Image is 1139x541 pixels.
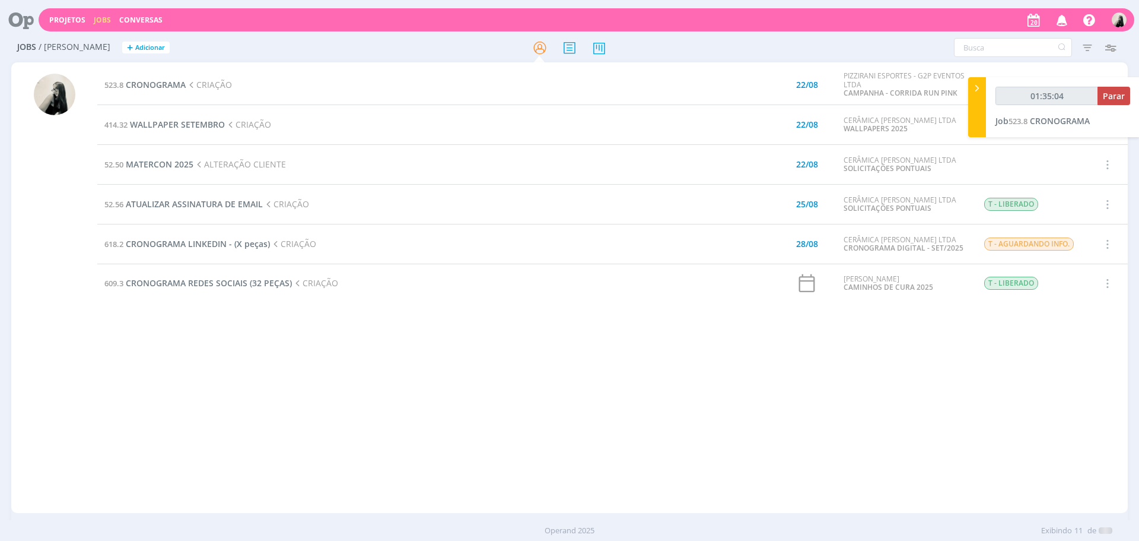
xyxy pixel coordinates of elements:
span: Jobs [17,42,36,52]
button: Parar [1097,87,1130,105]
a: SOLICITAÇÕES PONTUAIS [844,163,931,173]
span: de [1087,525,1096,537]
span: Exibindo [1041,525,1072,537]
span: 523.8 [104,80,123,90]
a: 609.3CRONOGRAMA REDES SOCIAIS (32 PEÇAS) [104,277,292,289]
img: R [1112,12,1127,27]
span: 618.2 [104,239,123,249]
div: 22/08 [796,81,818,89]
span: Adicionar [135,44,165,52]
div: CERÂMICA [PERSON_NAME] LTDA [844,236,966,253]
span: 52.50 [104,159,123,170]
span: T - LIBERADO [984,198,1038,211]
div: 28/08 [796,240,818,248]
span: CRIAÇÃO [186,79,232,90]
a: 52.56ATUALIZAR ASSINATURA DE EMAIL [104,198,263,210]
span: CRONOGRAMA REDES SOCIAIS (32 PEÇAS) [126,277,292,289]
input: Busca [954,38,1072,57]
span: 52.56 [104,199,123,210]
a: 523.8CRONOGRAMA [104,79,186,90]
span: ATUALIZAR ASSINATURA DE EMAIL [126,198,263,210]
a: Projetos [49,15,85,25]
button: R [1111,10,1127,30]
img: R [34,74,75,115]
a: Job523.8CRONOGRAMA [995,115,1090,126]
button: Projetos [46,15,89,25]
a: 52.50MATERCON 2025 [104,159,193,170]
span: + [127,42,133,54]
div: CERÂMICA [PERSON_NAME] LTDA [844,156,966,173]
a: Jobs [94,15,111,25]
div: PIZZIRANI ESPORTES - G2P EVENTOS LTDA [844,72,966,97]
span: 414.32 [104,119,128,130]
span: CRIAÇÃO [263,198,309,210]
a: CAMINHOS DE CURA 2025 [844,282,933,292]
span: 609.3 [104,278,123,289]
span: CRONOGRAMA [126,79,186,90]
span: Parar [1103,90,1125,102]
div: 22/08 [796,121,818,129]
span: WALLPAPER SETEMBRO [130,119,225,130]
div: 22/08 [796,160,818,169]
a: WALLPAPERS 2025 [844,124,908,134]
button: +Adicionar [122,42,170,54]
span: T - LIBERADO [984,277,1038,290]
span: T - AGUARDANDO INFO. [984,238,1074,251]
span: / [PERSON_NAME] [39,42,110,52]
span: CRIAÇÃO [270,238,316,249]
span: 523.8 [1008,116,1027,126]
span: 11 [1074,525,1083,537]
a: Conversas [119,15,163,25]
a: CAMPANHA - CORRIDA RUN PINK [844,88,957,98]
div: CERÂMICA [PERSON_NAME] LTDA [844,196,966,213]
a: CRONOGRAMA DIGITAL - SET/2025 [844,243,963,253]
div: CERÂMICA [PERSON_NAME] LTDA [844,116,966,134]
span: CRIAÇÃO [225,119,271,130]
a: SOLICITAÇÕES PONTUAIS [844,203,931,213]
a: 618.2CRONOGRAMA LINKEDIN - (X peças) [104,238,270,249]
a: 414.32WALLPAPER SETEMBRO [104,119,225,130]
span: CRONOGRAMA LINKEDIN - (X peças) [126,238,270,249]
div: 25/08 [796,200,818,208]
span: ALTERAÇÃO CLIENTE [193,159,286,170]
span: MATERCON 2025 [126,159,193,170]
button: Conversas [116,15,166,25]
span: CRIAÇÃO [292,277,338,289]
span: CRONOGRAMA [1030,115,1090,126]
button: Jobs [90,15,114,25]
div: [PERSON_NAME] [844,275,966,292]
